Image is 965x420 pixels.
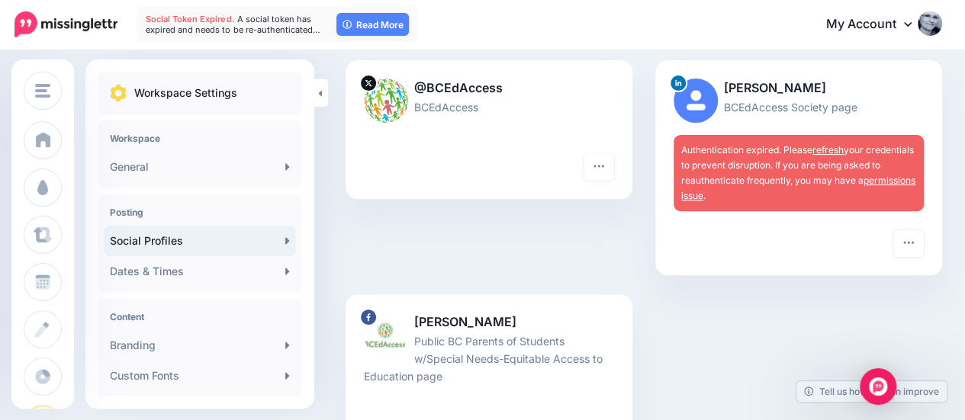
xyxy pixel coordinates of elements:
span: A social token has expired and needs to be re-authenticated… [146,14,320,35]
a: Social Profiles [104,226,296,256]
h4: Posting [110,207,290,218]
a: Branding [104,330,296,361]
img: user_default_image.png [674,79,718,123]
p: Public BC Parents of Students w/Special Needs-Equitable Access to Education page [364,332,614,385]
div: Open Intercom Messenger [860,368,896,405]
a: Custom Fonts [104,361,296,391]
img: 5-FNid7e-21501.jpg [364,79,408,123]
img: menu.png [35,84,50,98]
img: Missinglettr [14,11,117,37]
a: Tell us how we can improve [796,381,947,402]
p: @BCEdAccess [364,79,614,98]
p: [PERSON_NAME] [674,79,924,98]
a: Read More [336,13,409,36]
p: [PERSON_NAME] [364,313,614,332]
p: BCEdAccess Society page [674,98,924,116]
span: Authentication expired. Please your credentials to prevent disruption. If you are being asked to ... [681,144,915,201]
h4: Workspace [110,133,290,144]
img: 24067852_867742030017529_6061407508615199506_n-bsa31260.jpg [364,313,408,357]
p: Workspace Settings [134,84,237,102]
span: Social Token Expired. [146,14,234,24]
a: General [104,152,296,182]
a: Dates & Times [104,256,296,287]
a: refresh [812,144,844,155]
h4: Content [110,311,290,322]
a: permissions issue [681,175,915,201]
a: My Account [811,6,942,43]
img: settings.png [110,85,127,101]
p: BCEdAccess [364,98,614,116]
